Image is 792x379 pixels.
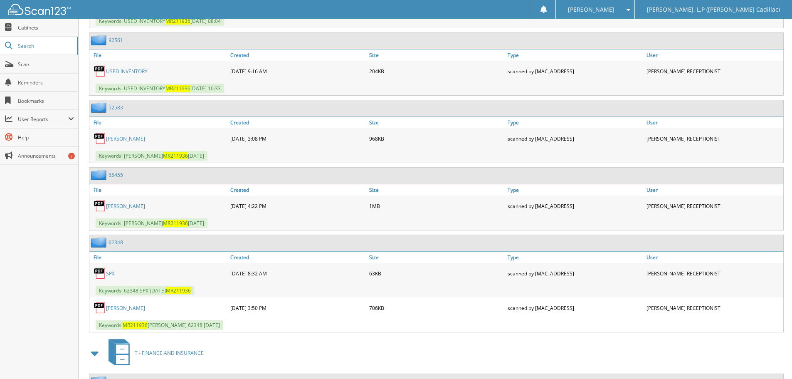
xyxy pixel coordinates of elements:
[165,85,190,92] span: MR211936
[165,17,190,25] span: MR211936
[568,7,614,12] span: [PERSON_NAME]
[109,37,123,44] a: 92561
[91,35,109,45] img: folder2.png
[109,171,123,178] a: 65455
[91,237,109,248] img: folder2.png
[18,152,74,159] span: Announcements
[109,104,123,111] a: 52583
[18,134,74,141] span: Help
[367,198,506,214] div: 1MB
[166,287,191,294] span: MR211936
[106,135,145,142] a: [PERSON_NAME]
[367,184,506,196] a: Size
[163,152,188,159] span: MR211936
[228,117,367,128] a: Created
[506,300,644,316] div: scanned by [MAC_ADDRESS]
[750,339,792,379] iframe: Chat Widget
[506,130,644,147] div: scanned by [MAC_ADDRESS]
[644,265,783,282] div: [PERSON_NAME] RECEPTIONIST
[135,349,204,357] span: T - FINANCE AND INSURANCE
[506,265,644,282] div: scanned by [MAC_ADDRESS]
[89,184,228,196] a: File
[96,320,223,330] span: Keywords: [PERSON_NAME] 62348 [DATE]
[228,184,367,196] a: Created
[18,116,68,123] span: User Reports
[644,63,783,79] div: [PERSON_NAME] RECEPTIONIST
[109,239,123,246] a: 62348
[644,117,783,128] a: User
[367,130,506,147] div: 968KB
[644,50,783,61] a: User
[644,198,783,214] div: [PERSON_NAME] RECEPTIONIST
[18,42,73,50] span: Search
[228,63,367,79] div: [DATE] 9:16 AM
[647,7,780,12] span: [PERSON_NAME], L.P ([PERSON_NAME] Cadillac)
[367,63,506,79] div: 204KB
[94,200,106,212] img: PDF.png
[18,79,74,86] span: Reminders
[96,151,207,161] span: Keywords: [PERSON_NAME] [DATE]
[18,24,74,31] span: Cabinets
[96,16,224,26] span: Keywords: USED INVENTORY [DATE] 08:04
[367,300,506,316] div: 706KB
[18,97,74,104] span: Bookmarks
[644,252,783,263] a: User
[8,4,71,15] img: scan123-logo-white.svg
[367,265,506,282] div: 63KB
[506,50,644,61] a: Type
[644,300,783,316] div: [PERSON_NAME] RECEPTIONIST
[89,50,228,61] a: File
[367,117,506,128] a: Size
[91,170,109,180] img: folder2.png
[228,50,367,61] a: Created
[123,322,148,329] span: MR211936
[89,252,228,263] a: File
[94,302,106,314] img: PDF.png
[106,203,145,210] a: [PERSON_NAME]
[96,84,224,93] span: Keywords: USED INVENTORY [DATE] 10:33
[18,61,74,68] span: Scan
[89,117,228,128] a: File
[106,68,148,75] a: USED INVENTORY
[228,198,367,214] div: [DATE] 4:22 PM
[228,265,367,282] div: [DATE] 8:32 AM
[367,252,506,263] a: Size
[106,305,145,312] a: [PERSON_NAME]
[91,102,109,113] img: folder2.png
[506,198,644,214] div: scanned by [MAC_ADDRESS]
[506,63,644,79] div: scanned by [MAC_ADDRESS]
[644,184,783,196] a: User
[68,153,75,159] div: 7
[506,252,644,263] a: Type
[228,130,367,147] div: [DATE] 3:08 PM
[106,270,115,277] a: SPX
[163,220,188,227] span: MR211936
[94,65,106,77] img: PDF.png
[96,218,207,228] span: Keywords: [PERSON_NAME] [DATE]
[96,286,194,295] span: Keywords: 62348 SPX [DATE]
[94,132,106,145] img: PDF.png
[644,130,783,147] div: [PERSON_NAME] RECEPTIONIST
[228,252,367,263] a: Created
[104,337,204,369] a: T - FINANCE AND INSURANCE
[506,184,644,196] a: Type
[506,117,644,128] a: Type
[94,267,106,280] img: PDF.png
[228,300,367,316] div: [DATE] 3:50 PM
[367,50,506,61] a: Size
